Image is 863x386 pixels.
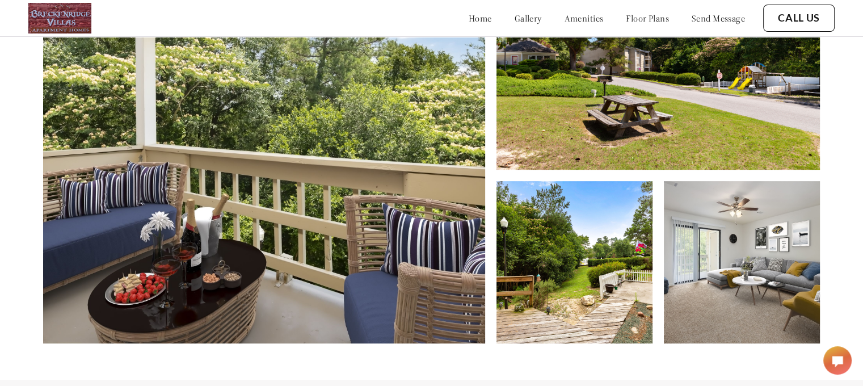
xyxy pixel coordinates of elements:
img: Alt text [664,181,820,343]
img: logo.png [28,3,91,33]
a: Call Us [778,12,820,24]
a: home [469,12,492,24]
a: send message [692,12,745,24]
a: gallery [515,12,542,24]
a: floor plans [626,12,669,24]
img: Alt text [496,181,652,343]
button: Call Us [763,5,835,32]
a: amenities [565,12,604,24]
